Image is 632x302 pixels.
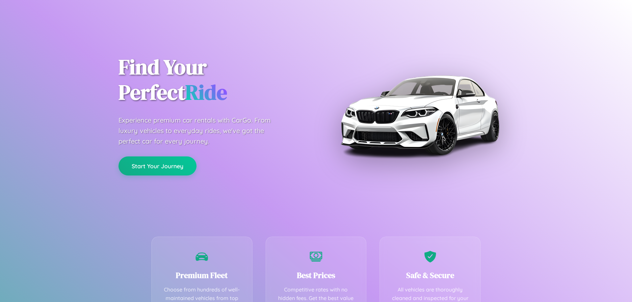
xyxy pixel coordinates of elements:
[118,115,283,147] p: Experience premium car rentals with CarGo. From luxury vehicles to everyday rides, we've got the ...
[118,55,306,105] h1: Find Your Perfect
[390,270,470,281] h3: Safe & Secure
[162,270,242,281] h3: Premium Fleet
[337,33,502,197] img: Premium BMW car rental vehicle
[276,270,356,281] h3: Best Prices
[118,156,197,175] button: Start Your Journey
[185,78,227,106] span: Ride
